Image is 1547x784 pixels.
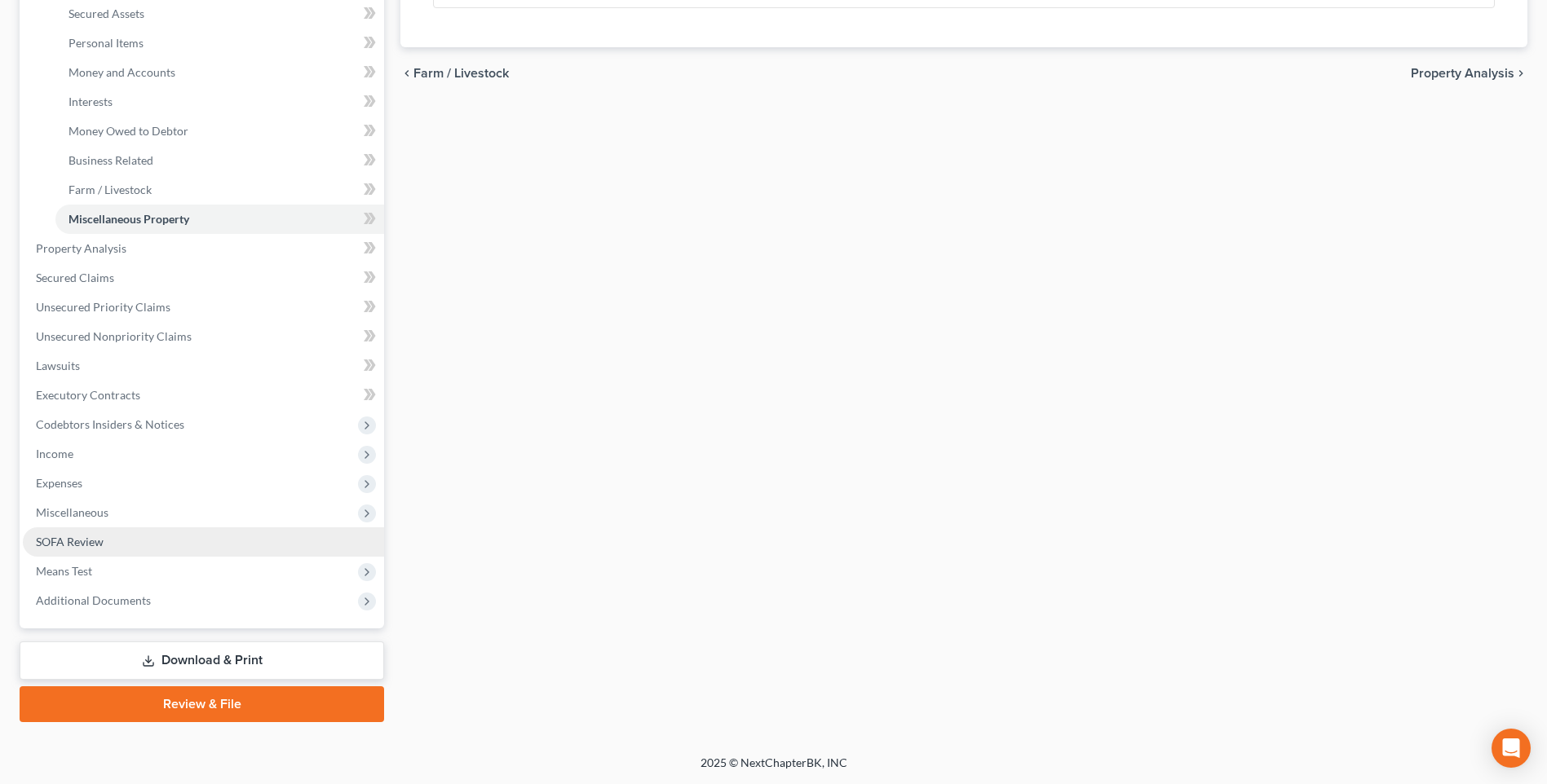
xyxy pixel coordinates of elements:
[69,183,152,196] span: Farm / Livestock
[23,322,384,351] a: Unsecured Nonpriority Claims
[55,205,384,234] a: Miscellaneous Property
[23,234,384,263] a: Property Analysis
[20,641,384,680] a: Download & Print
[69,65,175,79] span: Money and Accounts
[69,36,144,50] span: Personal Items
[55,29,384,58] a: Personal Items
[36,271,114,284] span: Secured Claims
[413,67,509,80] span: Farm / Livestock
[36,505,108,519] span: Miscellaneous
[36,241,126,255] span: Property Analysis
[36,593,151,607] span: Additional Documents
[23,351,384,381] a: Lawsuits
[55,87,384,117] a: Interests
[309,755,1239,784] div: 2025 © NextChapterBK, INC
[400,67,509,80] button: chevron_left Farm / Livestock
[1514,67,1527,80] i: chevron_right
[55,146,384,175] a: Business Related
[36,417,184,431] span: Codebtors Insiders & Notices
[36,388,140,402] span: Executory Contracts
[55,175,384,205] a: Farm / Livestock
[69,95,113,108] span: Interests
[69,212,189,226] span: Miscellaneous Property
[400,67,413,80] i: chevron_left
[1492,729,1531,768] div: Open Intercom Messenger
[36,329,192,343] span: Unsecured Nonpriority Claims
[23,381,384,410] a: Executory Contracts
[36,447,73,460] span: Income
[55,117,384,146] a: Money Owed to Debtor
[1411,67,1514,80] span: Property Analysis
[20,686,384,722] a: Review & File
[69,7,144,20] span: Secured Assets
[36,359,80,372] span: Lawsuits
[23,293,384,322] a: Unsecured Priority Claims
[36,300,170,314] span: Unsecured Priority Claims
[69,153,153,167] span: Business Related
[23,263,384,293] a: Secured Claims
[69,124,188,138] span: Money Owed to Debtor
[55,58,384,87] a: Money and Accounts
[23,527,384,557] a: SOFA Review
[36,476,82,490] span: Expenses
[36,564,92,578] span: Means Test
[36,535,104,548] span: SOFA Review
[1411,67,1527,80] button: Property Analysis chevron_right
